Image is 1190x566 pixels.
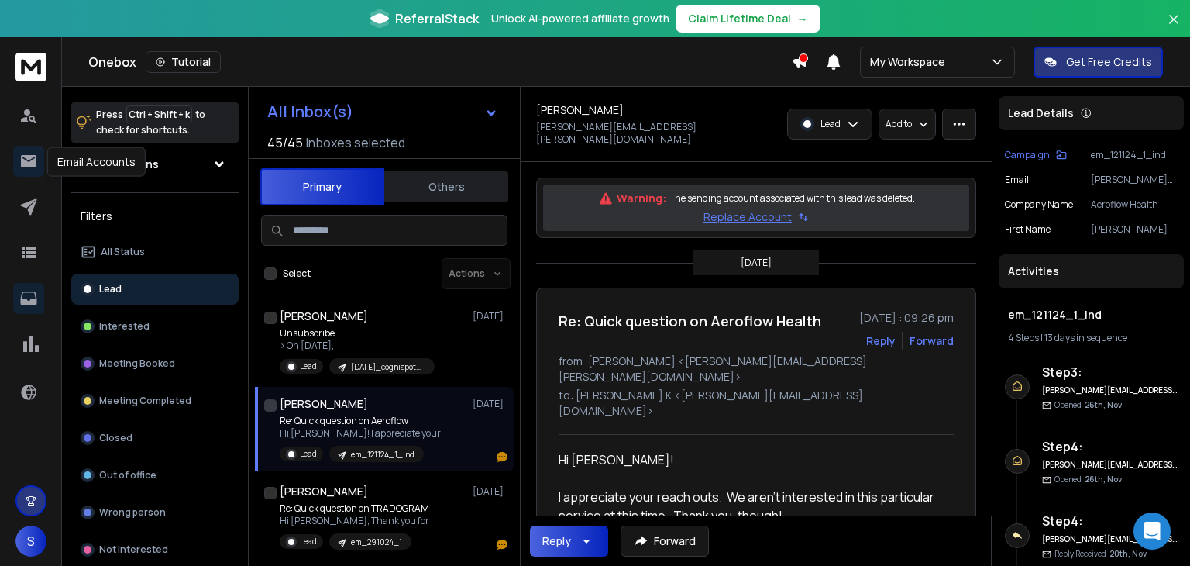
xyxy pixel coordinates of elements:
p: Aeroflow Health [1091,198,1178,211]
button: Get Free Credits [1034,47,1163,78]
button: S [15,526,46,557]
span: 13 days in sequence [1044,331,1127,344]
button: Closed [71,423,239,454]
button: Reply [866,333,896,349]
p: Opened [1054,474,1122,485]
p: [PERSON_NAME][EMAIL_ADDRESS][PERSON_NAME][DOMAIN_NAME] [536,121,751,146]
button: All Campaigns [71,149,239,180]
h3: Filters [71,205,239,227]
p: em_291024_1 [351,537,402,548]
button: Forward [621,526,709,557]
p: Meeting Completed [99,395,191,407]
p: Email [1005,174,1029,186]
p: Out of office [99,469,156,481]
p: The sending account associated with this lead was deleted. [669,192,915,205]
div: Hi [PERSON_NAME]! [559,450,941,562]
span: 20th, Nov [1109,548,1147,559]
p: [DATE] [741,257,772,269]
p: [PERSON_NAME][EMAIL_ADDRESS][PERSON_NAME][DOMAIN_NAME] [1091,174,1178,186]
button: Interested [71,311,239,342]
span: → [797,11,808,26]
button: All Status [71,236,239,267]
p: [DATE]_cognispot_wordpress_ind_29092025 [351,361,425,373]
h6: [PERSON_NAME][EMAIL_ADDRESS][DOMAIN_NAME] [1042,385,1178,396]
label: Select [283,267,311,280]
p: Opened [1054,399,1122,411]
h6: Step 3 : [1042,363,1178,381]
h3: Inboxes selected [306,133,405,152]
button: Meeting Completed [71,385,239,416]
p: Interested [99,320,150,333]
div: Activities [999,254,1184,288]
button: Campaign [1005,149,1067,161]
p: Lead [820,118,841,130]
p: Wrong person [99,506,166,519]
h1: Re: Quick question on Aeroflow Health [559,310,821,332]
p: My Workspace [870,54,951,70]
p: Press to check for shortcuts. [96,107,205,138]
p: All Status [101,246,145,258]
p: Company Name [1005,198,1073,211]
button: Replace Account [703,209,809,225]
h6: [PERSON_NAME][EMAIL_ADDRESS][DOMAIN_NAME] [1042,459,1178,471]
button: Meeting Booked [71,348,239,379]
p: Unsubscribe [280,327,435,340]
p: [DATE] [473,398,507,410]
p: Lead [99,283,122,295]
h1: [PERSON_NAME] [280,484,368,499]
button: All Inbox(s) [255,96,511,127]
h1: em_121124_1_ind [1008,307,1175,323]
p: [DATE] [473,310,507,323]
span: 45 / 45 [267,133,303,152]
div: Reply [542,533,571,549]
p: Hi [PERSON_NAME]! I appreciate your [280,427,441,440]
button: Reply [530,526,608,557]
div: Email Accounts [47,147,146,177]
p: Lead [300,536,317,547]
span: 4 Steps [1008,331,1039,344]
span: ReferralStack [395,9,479,28]
p: from: [PERSON_NAME] <[PERSON_NAME][EMAIL_ADDRESS][PERSON_NAME][DOMAIN_NAME]> [559,354,954,385]
button: Close banner [1164,9,1184,47]
p: [PERSON_NAME] [1091,223,1178,236]
p: [DATE] [473,485,507,498]
button: Lead [71,274,239,305]
span: Ctrl + Shift + k [126,105,192,123]
p: Lead [300,361,317,372]
p: [DATE] : 09:26 pm [859,310,954,326]
div: I appreciate your reach outs. We aren't interested in this particular service at this time. Thank... [559,488,941,525]
h1: [PERSON_NAME] [280,396,368,412]
h6: [PERSON_NAME][EMAIL_ADDRESS][DOMAIN_NAME] [1042,533,1178,545]
h6: Step 4 : [1042,437,1178,456]
button: Tutorial [146,51,221,73]
div: Onebox [88,51,792,73]
p: em_121124_1_ind [351,449,414,461]
p: Campaign [1005,149,1050,161]
button: Others [384,170,508,204]
button: Claim Lifetime Deal→ [676,5,820,33]
button: Not Interested [71,534,239,565]
p: to: [PERSON_NAME] K <[PERSON_NAME][EMAIL_ADDRESS][DOMAIN_NAME]> [559,388,954,419]
p: Lead [300,448,317,460]
p: Add to [886,118,912,130]
h1: [PERSON_NAME] [536,102,624,118]
p: Hi [PERSON_NAME], Thank you for [280,515,429,527]
button: Wrong person [71,497,239,528]
div: Forward [910,333,954,349]
span: 26th, Nov [1085,474,1122,485]
p: First Name [1005,223,1051,236]
div: | [1008,332,1175,344]
p: > On [DATE], [280,340,435,352]
p: Reply Received [1054,548,1147,560]
p: Get Free Credits [1066,54,1152,70]
h1: [PERSON_NAME] [280,309,368,324]
span: 26th, Nov [1085,399,1122,410]
h1: All Inbox(s) [267,104,353,119]
p: Re: Quick question on Aeroflow [280,415,441,427]
p: Re: Quick question on TRADOGRAM [280,502,429,515]
button: Primary [260,168,384,205]
button: Out of office [71,460,239,491]
div: Open Intercom Messenger [1133,513,1171,550]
